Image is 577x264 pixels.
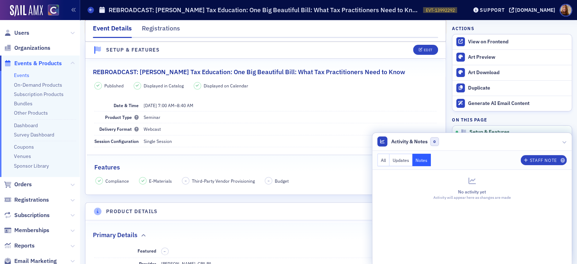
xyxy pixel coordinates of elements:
[4,59,62,67] a: Events & Products
[104,82,124,89] span: Published
[144,82,184,89] span: Displayed in Catalog
[452,116,572,123] h4: On this page
[559,4,572,16] span: Profile
[4,44,50,52] a: Organizations
[14,72,29,78] a: Events
[14,163,49,169] a: Sponsor Library
[423,48,432,52] div: Edit
[94,163,120,172] h2: Features
[4,211,50,219] a: Subscriptions
[452,34,572,49] a: View on Frontend
[149,178,172,184] span: E-Materials
[164,249,166,254] span: –
[391,138,428,145] span: Activity & Notes
[144,126,161,132] span: Webcast
[14,59,62,67] span: Events & Products
[93,24,132,38] div: Event Details
[142,24,180,37] div: Registrations
[377,195,567,201] div: Activity will appear here as changes are made
[106,46,160,54] h4: Setup & Features
[144,102,157,108] span: [DATE]
[14,131,54,138] a: Survey Dashboard
[452,65,572,80] a: Art Download
[144,138,172,144] span: Single Session
[204,82,248,89] span: Displayed on Calendar
[93,230,138,240] h2: Primary Details
[114,102,139,108] span: Date & Time
[14,226,49,234] span: Memberships
[185,178,187,183] span: –
[105,178,129,184] span: Compliance
[14,122,38,129] a: Dashboard
[377,154,389,166] button: All
[452,50,572,65] a: Art Preview
[509,8,558,13] button: [DOMAIN_NAME]
[515,7,555,13] div: [DOMAIN_NAME]
[452,80,572,96] button: Duplicate
[412,154,431,166] button: Notes
[14,196,49,204] span: Registrations
[94,138,139,144] span: Session Configuration
[48,5,59,16] img: SailAMX
[4,196,49,204] a: Registrations
[389,154,413,166] button: Updates
[468,39,568,45] div: View on Frontend
[14,82,62,88] a: On-Demand Products
[468,54,568,61] div: Art Preview
[452,25,474,32] h4: Actions
[99,126,139,132] span: Delivery Format
[452,96,572,111] button: Generate AI Email Content
[14,91,64,97] a: Subscription Products
[14,153,31,159] a: Venues
[469,129,509,135] span: Setup & Features
[14,144,34,150] a: Coupons
[105,114,139,120] span: Product Type
[43,5,59,17] a: View Homepage
[14,110,48,116] a: Other Products
[14,181,32,188] span: Orders
[93,67,405,77] h2: REBROADCAST: [PERSON_NAME] Tax Education: One Big Beautiful Bill: What Tax Practitioners Need to ...
[4,29,29,37] a: Users
[275,178,289,184] span: Budget
[468,100,568,107] div: Generate AI Email Content
[468,69,568,76] div: Art Download
[14,100,33,107] a: Bundles
[480,7,504,13] div: Support
[106,208,158,215] h4: Product Details
[192,178,255,184] span: Third-Party Vendor Provisioning
[377,188,567,195] div: No activity yet
[521,155,567,165] button: Staff Note
[413,45,438,55] button: Edit
[14,29,29,37] span: Users
[426,7,454,13] span: EVT-13992292
[158,102,174,108] time: 7:00 AM
[468,85,568,91] div: Duplicate
[4,181,32,188] a: Orders
[138,248,156,254] span: Featured
[4,242,35,250] a: Reports
[109,6,419,14] h1: REBROADCAST: [PERSON_NAME] Tax Education: One Big Beautiful Bill: What Tax Practitioners Need to ...
[144,114,160,120] span: Seminar
[177,102,193,108] time: 8:40 AM
[268,178,270,183] span: –
[4,226,49,234] a: Memberships
[144,102,193,108] span: –
[430,137,439,146] span: 0
[14,242,35,250] span: Reports
[14,211,50,219] span: Subscriptions
[529,158,557,162] div: Staff Note
[14,44,50,52] span: Organizations
[10,5,43,16] img: SailAMX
